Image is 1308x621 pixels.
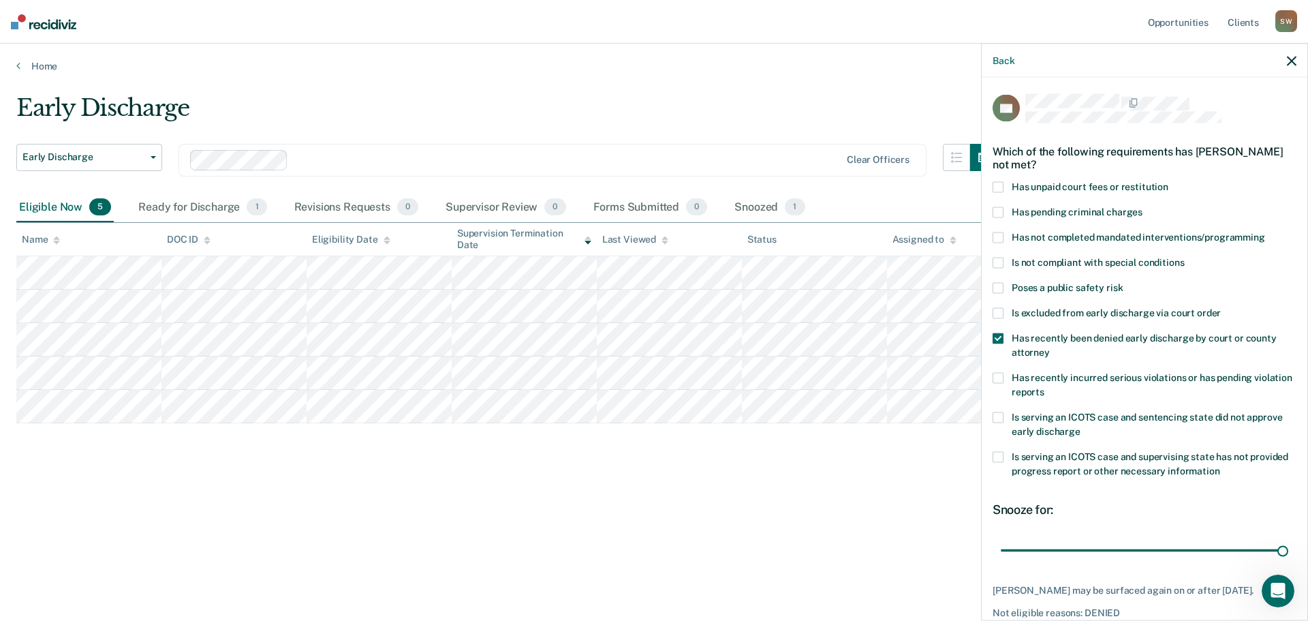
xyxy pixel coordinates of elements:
div: Revisions Requests [292,193,421,223]
span: Has not completed mandated interventions/programming [1012,232,1265,243]
span: 5 [89,198,111,216]
div: Supervision Termination Date [457,228,591,251]
span: Has unpaid court fees or restitution [1012,181,1168,192]
div: Status [747,234,777,245]
img: Recidiviz [11,14,76,29]
span: Poses a public safety risk [1012,282,1123,293]
div: Forms Submitted [591,193,711,223]
span: 0 [544,198,565,216]
div: [PERSON_NAME] may be surfaced again on or after [DATE]. [993,584,1296,596]
div: Not eligible reasons: DENIED [993,607,1296,619]
button: Back [993,55,1014,66]
div: Early Discharge [16,94,997,133]
div: Which of the following requirements has [PERSON_NAME] not met? [993,134,1296,181]
div: Name [22,234,60,245]
div: Assigned to [892,234,956,245]
span: 0 [686,198,707,216]
span: 1 [247,198,266,216]
span: 0 [397,198,418,216]
div: Supervisor Review [443,193,569,223]
div: Last Viewed [602,234,668,245]
div: Eligibility Date [312,234,390,245]
div: Clear officers [847,154,909,166]
div: 90 days [1257,519,1307,537]
a: Home [16,60,1292,72]
span: Has recently incurred serious violations or has pending violation reports [1012,372,1292,397]
span: Is not compliant with special conditions [1012,257,1184,268]
div: Eligible Now [16,193,114,223]
span: Has pending criminal charges [1012,207,1142,217]
span: Is serving an ICOTS case and supervising state has not provided progress report or other necessar... [1012,451,1288,476]
div: DOC ID [167,234,211,245]
iframe: Intercom live chat [1262,575,1294,607]
div: Snoozed [732,193,807,223]
span: Is excluded from early discharge via court order [1012,307,1221,318]
div: Ready for Discharge [136,193,269,223]
span: Is serving an ICOTS case and sentencing state did not approve early discharge [1012,412,1282,437]
span: Early Discharge [22,151,145,163]
span: 1 [785,198,805,216]
div: Snooze for: [993,502,1296,517]
div: S W [1275,10,1297,32]
span: Has recently been denied early discharge by court or county attorney [1012,333,1277,358]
